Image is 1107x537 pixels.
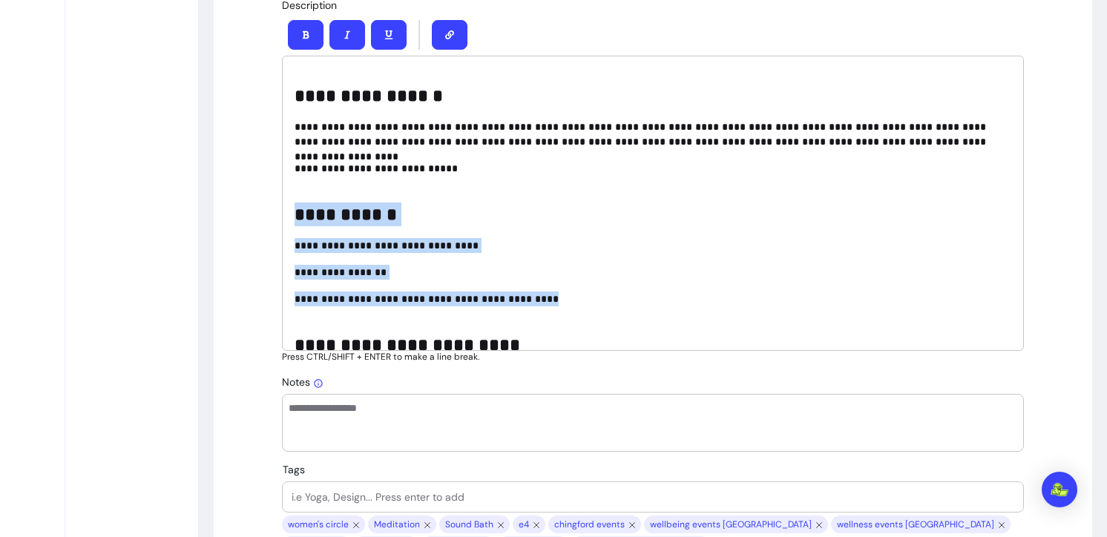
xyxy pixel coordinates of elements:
span: wellbeing events [GEOGRAPHIC_DATA] [647,518,813,530]
span: Tags [283,463,305,476]
span: close chip [530,515,542,533]
span: close chip [350,515,362,533]
span: close chip [626,515,638,533]
p: Press CTRL/SHIFT + ENTER to make a line break. [282,351,1024,363]
span: Meditation [371,518,421,530]
span: close chip [495,515,507,533]
span: e4 [516,518,530,530]
textarea: Add your own notes [289,401,1017,445]
span: Sound Bath [442,518,495,530]
input: Tags [292,490,1014,504]
span: wellness events [GEOGRAPHIC_DATA] [834,518,996,530]
span: Notes [282,375,323,389]
span: chingford events [551,518,626,530]
span: close chip [421,515,433,533]
div: Open Intercom Messenger [1042,472,1077,507]
span: women's circle [285,518,350,530]
span: close chip [996,515,1008,533]
span: close chip [813,515,825,533]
